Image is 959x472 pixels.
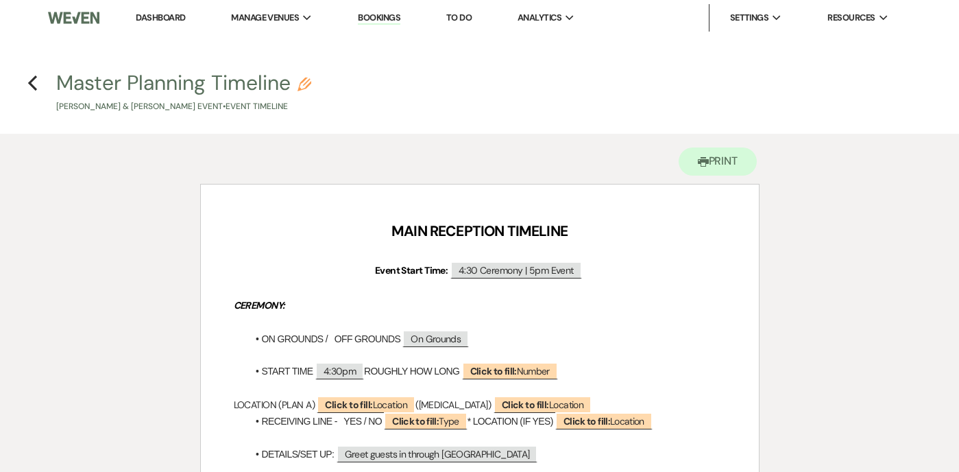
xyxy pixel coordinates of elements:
[462,362,558,379] span: Number
[470,365,517,377] b: Click to fill:
[450,261,582,279] span: 4:30 Ceremony | 5pm Event
[337,445,538,462] span: Greet guests in through [GEOGRAPHIC_DATA]
[56,100,311,113] p: [PERSON_NAME] & [PERSON_NAME] Event • Event Timeline
[48,3,99,32] img: Weven Logo
[364,366,459,377] span: ROUGHLY HOW LONG
[262,333,401,344] span: ON GROUNDS / OFF GROUNDS
[262,449,335,460] span: DETAILS/SET UP:
[375,264,448,276] strong: Event Start Time:
[317,396,415,413] span: Location
[415,399,491,411] span: ([MEDICAL_DATA])
[679,147,757,176] button: Print
[325,399,372,411] b: Click to fill:
[518,11,561,25] span: Analytics
[494,396,592,413] span: Location
[468,416,553,427] span: * LOCATION (IF YES)
[234,399,315,411] span: LOCATION (PLAN A)
[392,415,439,427] b: Click to fill:
[384,412,468,429] span: Type
[502,399,549,411] b: Click to fill:
[446,12,472,23] a: To Do
[402,330,469,347] span: On Grounds
[827,11,875,25] span: Resources
[555,412,653,429] span: Location
[234,299,285,311] em: CEREMONY:
[56,73,311,113] button: Master Planning Timeline[PERSON_NAME] & [PERSON_NAME] Event•Event Timeline
[262,366,313,377] span: START TIME
[358,12,400,25] a: Bookings
[262,416,382,427] span: RECEIVING LINE - YES / NO
[391,222,568,241] strong: MAIN RECEPTION TIMELINE
[231,11,299,25] span: Manage Venues
[563,415,610,427] b: Click to fill:
[730,11,769,25] span: Settings
[136,12,185,23] a: Dashboard
[315,362,364,379] span: 4:30pm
